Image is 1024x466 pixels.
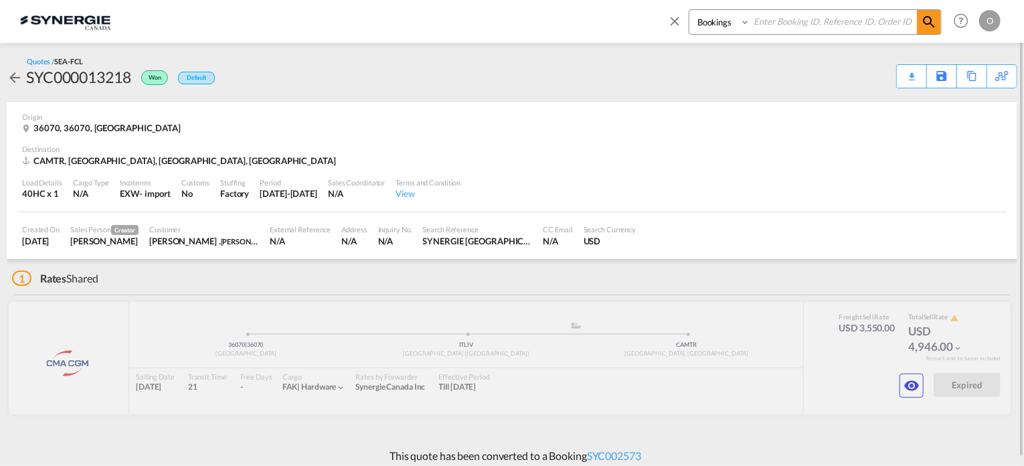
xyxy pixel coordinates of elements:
[111,225,139,235] span: Creator
[178,72,215,84] div: Default
[979,10,1001,31] div: O
[341,224,367,234] div: Address
[584,235,636,247] div: USD
[900,374,924,398] button: icon-eye
[396,187,460,200] div: View
[149,224,259,234] div: Customer
[22,144,1002,154] div: Destination
[917,10,941,34] span: icon-magnify
[378,235,412,247] div: N/A
[22,224,60,234] div: Created On
[584,224,636,234] div: Search Currency
[383,449,641,463] p: This quote has been converted to a Booking
[27,56,83,66] div: Quotes /SEA-FCL
[181,187,209,200] div: No
[904,65,920,77] div: Quote PDF is not available at this time
[260,187,317,200] div: 31 Jul 2025
[149,235,259,247] div: Alexandre Caron .
[950,9,972,32] span: Help
[12,270,31,286] span: 1
[70,235,139,247] div: Karen Mercier
[120,187,140,200] div: EXW
[54,57,82,66] span: SEA-FCL
[921,14,937,30] md-icon: icon-magnify
[22,177,62,187] div: Load Details
[22,155,339,167] div: CAMTR, Montreal, QC, Americas
[270,235,331,247] div: N/A
[140,187,171,200] div: - import
[12,271,98,286] div: Shared
[22,112,1002,122] div: Origin
[7,66,26,88] div: icon-arrow-left
[220,187,249,200] div: Factory Stuffing
[22,122,184,134] div: 36070, 36070, Italy
[667,13,682,28] md-icon: icon-close
[543,235,573,247] div: N/A
[149,74,165,86] span: Won
[22,235,60,247] div: 14 Jul 2025
[587,449,641,462] a: SYC002573
[328,187,385,200] div: N/A
[950,9,979,33] div: Help
[904,378,920,394] md-icon: icon-eye
[26,66,131,88] div: SYC000013218
[270,224,331,234] div: External Reference
[423,224,533,234] div: Search Reference
[40,272,67,285] span: Rates
[904,67,920,77] md-icon: icon-download
[120,177,171,187] div: Incoterms
[750,10,917,33] input: Enter Booking ID, Reference ID, Order ID
[543,224,573,234] div: CC Email
[260,177,317,187] div: Period
[73,187,109,200] div: N/A
[667,9,689,42] span: icon-close
[378,224,412,234] div: Inquiry No.
[927,65,956,88] div: Save As Template
[221,236,287,246] span: [PERSON_NAME] Inc
[423,235,533,247] div: SYNERGIE CANADA: Demande de prix 40HC Italie : AC00028618 prêt semaine 22 juillet (Vibo) - from T...
[396,177,460,187] div: Terms and Condition
[73,177,109,187] div: Cargo Type
[220,177,249,187] div: Stuffing
[20,6,110,36] img: 1f56c880d42311ef80fc7dca854c8e59.png
[328,177,385,187] div: Sales Coordinator
[131,66,171,88] div: Won
[7,70,23,86] md-icon: icon-arrow-left
[181,177,209,187] div: Customs
[341,235,367,247] div: N/A
[22,187,62,200] div: 40HC x 1
[33,123,181,133] span: 36070, 36070, [GEOGRAPHIC_DATA]
[70,224,139,235] div: Sales Person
